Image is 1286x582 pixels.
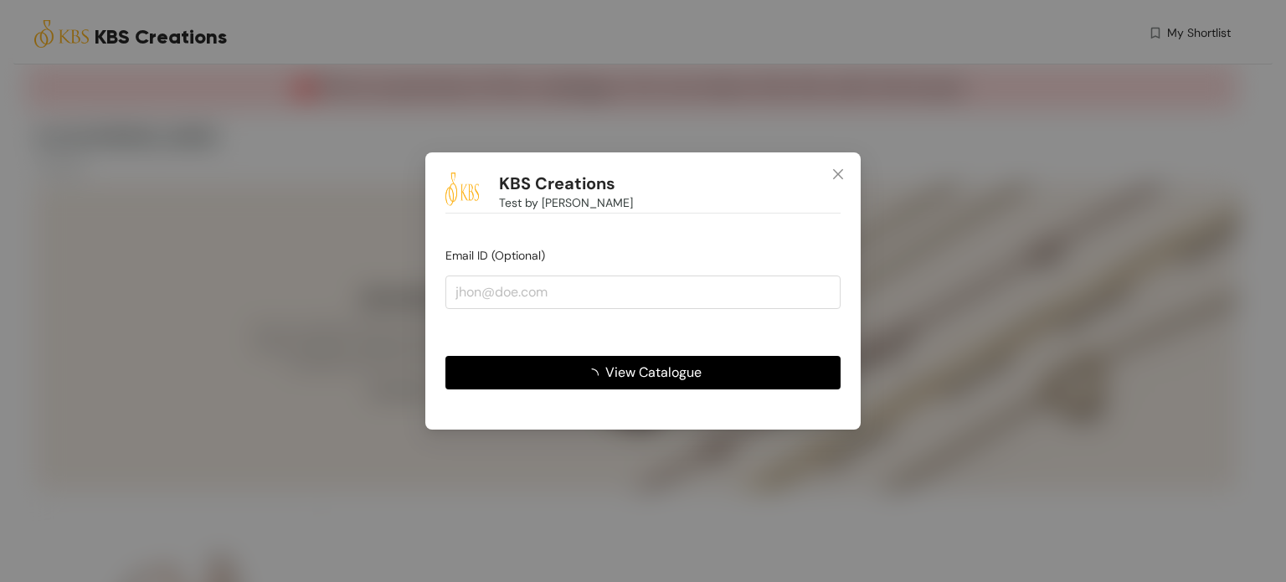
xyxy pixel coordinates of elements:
[499,173,615,194] h1: KBS Creations
[585,368,605,382] span: loading
[445,356,841,389] button: View Catalogue
[445,276,841,309] input: jhon@doe.com
[499,193,633,212] span: Test by [PERSON_NAME]
[445,248,545,263] span: Email ID (Optional)
[605,362,702,383] span: View Catalogue
[815,152,861,198] button: Close
[831,167,845,181] span: close
[445,173,479,206] img: Buyer Portal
